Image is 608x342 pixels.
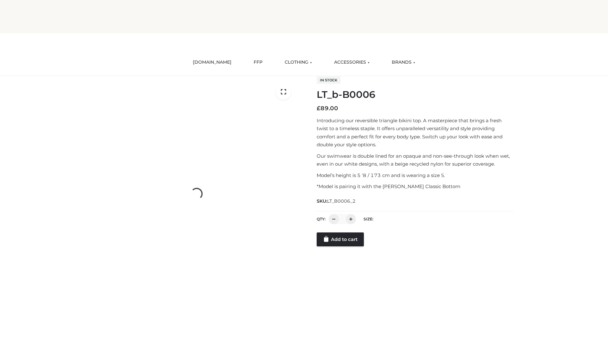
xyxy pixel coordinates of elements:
a: BRANDS [387,55,420,69]
p: *Model is pairing it with the [PERSON_NAME] Classic Bottom [317,182,514,191]
label: Size: [364,217,373,221]
label: QTY: [317,217,326,221]
p: Introducing our reversible triangle bikini top. A masterpiece that brings a fresh twist to a time... [317,117,514,149]
span: In stock [317,76,340,84]
p: Model’s height is 5 ‘8 / 173 cm and is wearing a size S. [317,171,514,180]
span: £ [317,105,320,112]
a: [DOMAIN_NAME] [188,55,236,69]
p: Our swimwear is double lined for an opaque and non-see-through look when wet, even in our white d... [317,152,514,168]
a: CLOTHING [280,55,317,69]
h1: LT_b-B0006 [317,89,514,100]
span: LT_B0006_2 [327,198,356,204]
a: Add to cart [317,232,364,246]
a: FFP [249,55,267,69]
span: SKU: [317,197,356,205]
bdi: 89.00 [317,105,338,112]
a: ACCESSORIES [329,55,374,69]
